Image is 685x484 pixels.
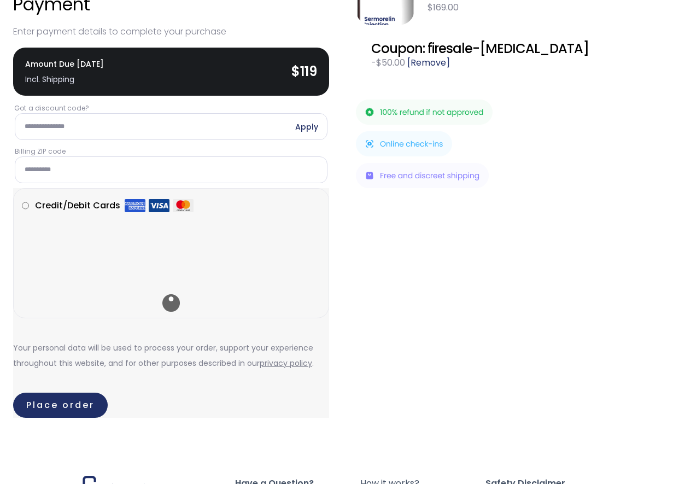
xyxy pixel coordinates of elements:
span: 50.00 [376,56,405,69]
img: 100% refund if not approved [356,100,493,125]
span: $ [376,56,382,69]
span: $ [428,1,433,14]
span: Amount Due [DATE] [25,56,104,87]
a: Apply [295,122,319,132]
img: Online check-ins [356,131,452,156]
span: $ [291,62,300,80]
p: Enter payment details to complete your purchase [13,24,329,39]
bdi: 119 [291,62,317,80]
bdi: 169.00 [428,1,459,14]
div: Incl. Shipping [25,72,104,87]
img: Free and discreet shipping [356,163,489,188]
div: Coupon: firesale-[MEDICAL_DATA] [371,41,656,56]
div: - [371,56,656,69]
label: Got a discount code? [14,103,328,113]
label: Billing ZIP code [15,147,327,156]
a: Remove firesale-sermorelin coupon [407,56,450,69]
